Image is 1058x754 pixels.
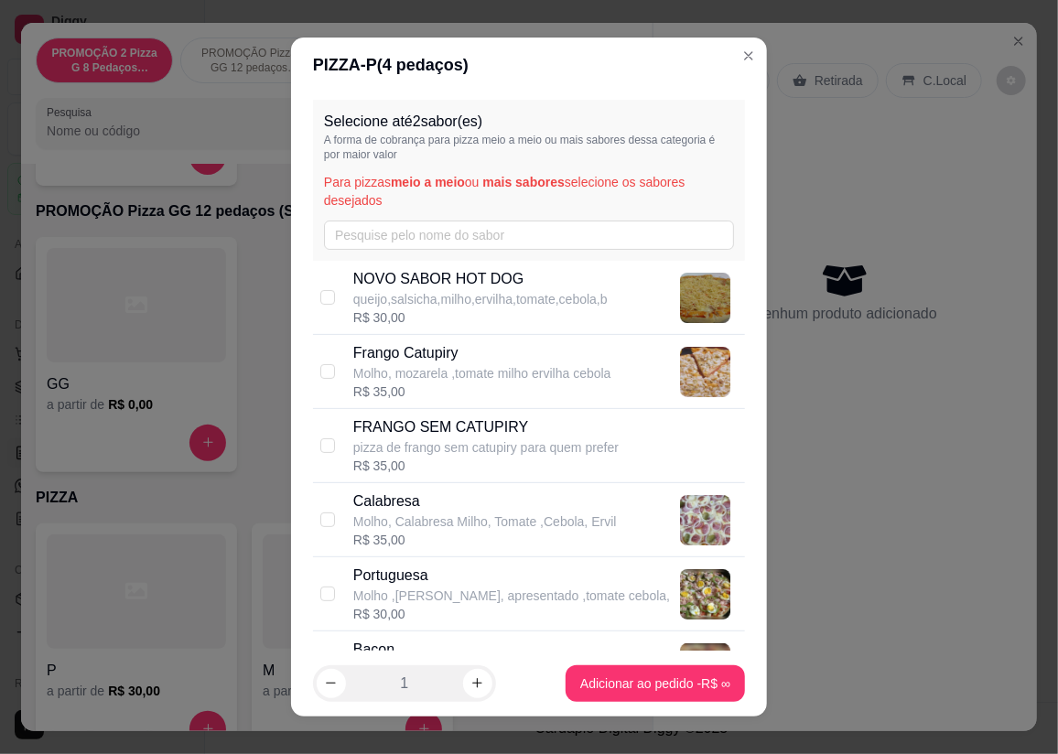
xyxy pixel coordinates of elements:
[400,673,408,695] p: 1
[353,308,608,327] div: R$ 30,00
[313,52,745,78] div: PIZZA - P ( 4 pedaços)
[324,221,734,250] input: Pesquise pelo nome do sabor
[324,133,734,162] p: A forma de cobrança para pizza meio a meio ou mais sabores dessa categoria é por
[353,490,617,512] p: Calabresa
[353,587,670,605] p: Molho ,[PERSON_NAME], apresentado ,tomate cebola,
[680,569,730,619] img: product-image
[324,111,734,133] p: Selecione até 2 sabor(es)
[324,173,734,210] p: Para pizzas ou selecione os sabores desejados
[353,290,608,308] p: queijo,salsicha,milho,ervilha,tomate,cebola,b
[353,416,619,438] p: FRANGO SEM CATUPIRY
[343,148,397,161] span: maior valor
[353,382,611,401] div: R$ 35,00
[566,665,745,702] button: Adicionar ao pedido -R$ ∞
[353,457,619,475] div: R$ 35,00
[353,512,617,531] p: Molho, Calabresa Milho, Tomate ,Cebola, Ervil
[482,175,565,189] span: mais sabores
[391,175,465,189] span: meio a meio
[463,669,492,698] button: increase-product-quantity
[680,273,730,323] img: product-image
[353,438,619,457] p: pizza de frango sem catupiry para quem prefer
[680,495,730,545] img: product-image
[353,364,611,382] p: Molho, mozarela ,tomate milho ervilha cebola
[680,347,730,397] img: product-image
[353,531,617,549] div: R$ 35,00
[317,669,346,698] button: decrease-product-quantity
[353,342,611,364] p: Frango Catupiry
[680,643,730,694] img: product-image
[353,639,621,661] p: Bacon
[353,565,670,587] p: Portuguesa
[353,605,670,623] div: R$ 30,00
[734,41,763,70] button: Close
[353,268,608,290] p: NOVO SABOR HOT DOG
